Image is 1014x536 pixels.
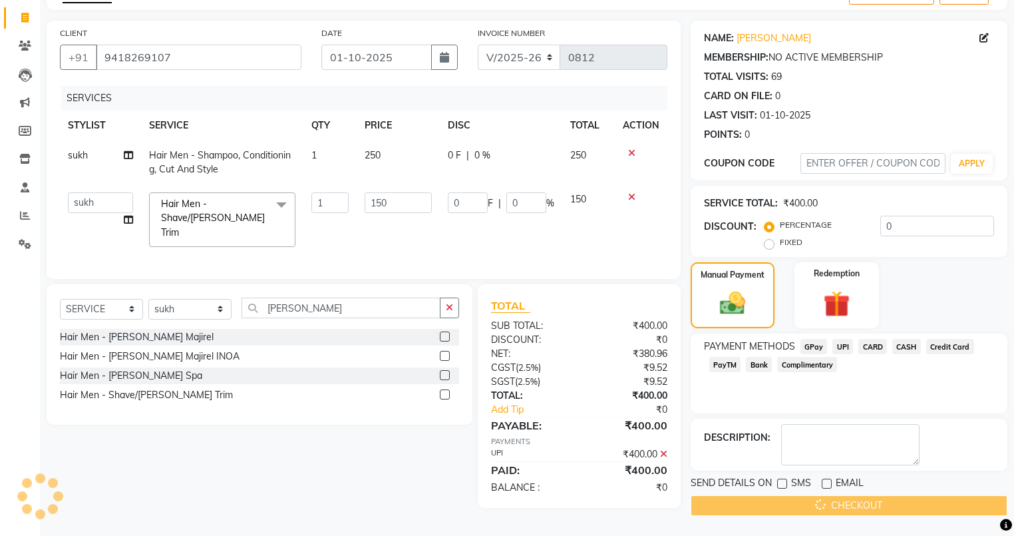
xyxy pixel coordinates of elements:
[474,148,490,162] span: 0 %
[704,156,800,170] div: COUPON CODE
[448,148,461,162] span: 0 F
[68,149,88,161] span: sukh
[579,347,677,361] div: ₹380.96
[704,31,734,45] div: NAME:
[60,27,87,39] label: CLIENT
[478,27,545,39] label: INVOICE NUMBER
[481,333,579,347] div: DISCOUNT:
[60,369,202,383] div: Hair Men - [PERSON_NAME] Spa
[481,347,579,361] div: NET:
[579,361,677,375] div: ₹9.52
[704,340,795,354] span: PAYMENT METHODS
[709,357,741,372] span: PayTM
[518,376,538,387] span: 2.5%
[579,389,677,403] div: ₹400.00
[892,339,921,354] span: CASH
[491,436,667,447] div: PAYMENTS
[746,357,772,372] span: Bank
[737,31,811,45] a: [PERSON_NAME]
[691,476,772,493] span: SEND DETAILS ON
[814,268,860,280] label: Redemption
[481,361,579,375] div: ( )
[357,111,439,140] th: PRICE
[365,149,381,161] span: 250
[481,462,579,478] div: PAID:
[951,154,993,174] button: APPLY
[745,128,750,142] div: 0
[60,45,97,70] button: +91
[61,86,677,111] div: SERVICES
[579,481,677,495] div: ₹0
[704,196,778,210] div: SERVICE TOTAL:
[161,198,265,238] span: Hair Men - Shave/[PERSON_NAME] Trim
[60,350,240,364] div: Hair Men - [PERSON_NAME] Majirel INOA
[704,220,757,234] div: DISCOUNT:
[562,111,615,140] th: TOTAL
[179,226,185,238] a: x
[704,431,770,445] div: DESCRIPTION:
[579,462,677,478] div: ₹400.00
[791,476,811,493] span: SMS
[60,330,214,344] div: Hair Men - [PERSON_NAME] Majirel
[701,269,764,281] label: Manual Payment
[836,476,864,493] span: EMAIL
[800,339,828,354] span: GPay
[780,236,802,248] label: FIXED
[800,153,945,174] input: ENTER OFFER / COUPON CODE
[481,417,579,433] div: PAYABLE:
[242,298,440,318] input: Search or Scan
[96,45,301,70] input: SEARCH BY NAME/MOBILE/EMAIL/CODE
[141,111,303,140] th: SERVICE
[491,362,516,374] span: CGST
[466,148,469,162] span: |
[704,128,742,142] div: POINTS:
[815,288,858,321] img: _gift.svg
[858,339,887,354] span: CARD
[440,111,562,140] th: DISC
[491,299,530,313] span: TOTAL
[704,51,768,65] div: MEMBERSHIP:
[712,289,753,318] img: _cash.svg
[579,417,677,433] div: ₹400.00
[704,70,768,84] div: TOTAL VISITS:
[149,149,291,175] span: Hair Men - Shampoo, Conditioning, Cut And Style
[579,319,677,333] div: ₹400.00
[777,357,837,372] span: Complimentary
[481,447,579,461] div: UPI
[321,27,342,39] label: DATE
[595,403,677,417] div: ₹0
[832,339,853,354] span: UPI
[481,375,579,389] div: ( )
[481,389,579,403] div: TOTAL:
[579,333,677,347] div: ₹0
[488,196,493,210] span: F
[481,481,579,495] div: BALANCE :
[579,447,677,461] div: ₹400.00
[311,149,317,161] span: 1
[546,196,554,210] span: %
[570,193,586,205] span: 150
[704,51,994,65] div: NO ACTIVE MEMBERSHIP
[615,111,667,140] th: ACTION
[579,375,677,389] div: ₹9.52
[481,403,595,417] a: Add Tip
[783,196,818,210] div: ₹400.00
[926,339,974,354] span: Credit Card
[775,89,780,103] div: 0
[704,89,772,103] div: CARD ON FILE:
[60,388,233,402] div: Hair Men - Shave/[PERSON_NAME] Trim
[780,219,832,231] label: PERCENTAGE
[760,109,810,123] div: 01-10-2025
[518,362,538,373] span: 2.5%
[704,109,757,123] div: LAST VISIT:
[771,70,782,84] div: 69
[60,111,141,140] th: STYLIST
[498,196,501,210] span: |
[491,376,515,388] span: SGST
[481,319,579,333] div: SUB TOTAL:
[570,149,586,161] span: 250
[303,111,357,140] th: QTY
